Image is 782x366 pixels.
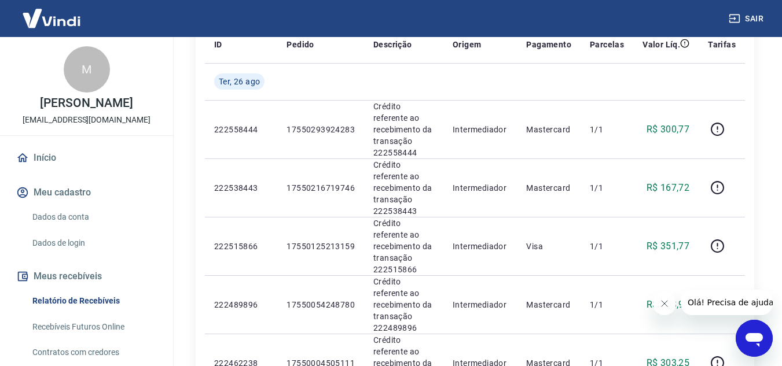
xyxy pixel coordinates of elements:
[287,124,355,135] p: 17550293924283
[287,299,355,310] p: 17550054248780
[28,315,159,339] a: Recebíveis Futuros Online
[14,145,159,171] a: Início
[287,241,355,252] p: 17550125213159
[28,341,159,364] a: Contratos com credores
[14,264,159,289] button: Meus recebíveis
[590,241,624,252] p: 1/1
[7,8,97,17] span: Olá! Precisa de ajuda?
[736,320,773,357] iframe: Botão para abrir a janela de mensagens
[28,289,159,313] a: Relatório de Recebíveis
[453,241,508,252] p: Intermediador
[647,123,690,136] p: R$ 300,77
[647,181,690,195] p: R$ 167,72
[681,290,773,315] iframe: Mensagem da empresa
[647,298,690,312] p: R$ 193,99
[219,76,260,87] span: Ter, 26 ago
[14,180,159,205] button: Meu cadastro
[214,299,268,310] p: 222489896
[590,124,624,135] p: 1/1
[40,97,133,109] p: [PERSON_NAME]
[373,101,434,158] p: Crédito referente ao recebimento da transação 222558444
[453,124,508,135] p: Intermediador
[23,114,150,126] p: [EMAIL_ADDRESS][DOMAIN_NAME]
[214,241,268,252] p: 222515866
[726,8,768,29] button: Sair
[526,241,571,252] p: Visa
[14,1,89,36] img: Vindi
[708,39,736,50] p: Tarifas
[526,124,571,135] p: Mastercard
[214,124,268,135] p: 222558444
[28,205,159,229] a: Dados da conta
[526,299,571,310] p: Mastercard
[287,39,314,50] p: Pedido
[64,46,110,93] div: M
[373,217,434,275] p: Crédito referente ao recebimento da transação 222515866
[214,182,268,194] p: 222538443
[453,182,508,194] p: Intermediador
[28,231,159,255] a: Dados de login
[453,39,481,50] p: Origem
[373,39,412,50] p: Descrição
[653,292,676,315] iframe: Fechar mensagem
[647,239,690,253] p: R$ 351,77
[590,39,624,50] p: Parcelas
[526,182,571,194] p: Mastercard
[287,182,355,194] p: 17550216719746
[526,39,571,50] p: Pagamento
[214,39,222,50] p: ID
[590,182,624,194] p: 1/1
[643,39,680,50] p: Valor Líq.
[590,299,624,310] p: 1/1
[453,299,508,310] p: Intermediador
[373,276,434,334] p: Crédito referente ao recebimento da transação 222489896
[373,159,434,217] p: Crédito referente ao recebimento da transação 222538443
